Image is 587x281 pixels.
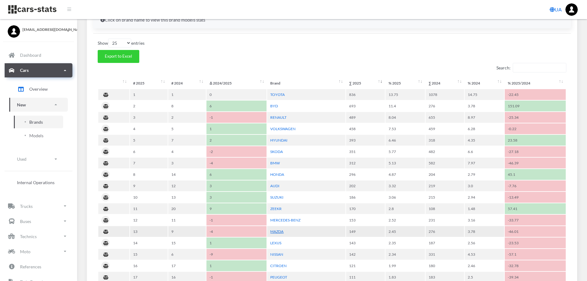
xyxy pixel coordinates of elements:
span: Overview [29,86,48,92]
td: 8.04 [385,112,425,123]
a: Used [9,152,68,166]
td: 11.4 [385,101,425,111]
td: 12 [130,215,168,225]
td: 2 [168,112,206,123]
td: 3.78 [465,226,504,237]
a: Moto [5,244,72,258]
a: Models [14,129,63,142]
td: 3 [130,112,168,123]
td: 45.1 [505,169,566,180]
p: Buses [20,217,31,225]
label: Show entries [98,39,145,48]
td: 0 [206,89,267,100]
td: 1.99 [385,260,425,271]
a: MAZDA [270,229,283,234]
td: 693 [346,101,385,111]
td: 6.6 [465,146,504,157]
td: 351 [346,146,385,157]
td: -22.45 [505,89,566,100]
td: -1 [206,215,267,225]
a: ... [565,3,578,16]
p: References [20,263,41,271]
td: 4.53 [465,249,504,260]
th: %&nbsp;2024: activate to sort column ascending [465,78,504,89]
th: #&nbsp;2024: activate to sort column ascending [168,78,206,89]
td: 3.16 [465,215,504,225]
p: New [17,101,26,109]
td: 11 [130,203,168,214]
a: Cars [5,63,72,77]
td: 2.56 [465,238,504,248]
td: 2.35 [385,238,425,248]
td: -46.01 [505,226,566,237]
td: 8 [130,169,168,180]
p: Moto [20,248,31,255]
td: 151.09 [505,101,566,111]
td: 393 [346,135,385,146]
td: 2 [206,135,267,146]
span: Export to Excel [105,54,132,59]
td: 9 [206,203,267,214]
td: 13.75 [385,89,425,100]
td: 202 [346,180,385,191]
td: 3.78 [465,101,504,111]
td: 5 [168,123,206,134]
a: UA [547,3,564,16]
td: 3.06 [385,192,425,203]
a: MERCEDES-BENZ [270,218,300,222]
td: 20 [168,203,206,214]
td: 11 [168,215,206,225]
td: 6 [206,169,267,180]
td: -4 [206,158,267,168]
td: 13 [168,192,206,203]
a: SKODA [270,149,283,154]
label: Search: [496,63,566,72]
td: 296 [346,169,385,180]
td: 15 [168,238,206,248]
a: Trucks [5,199,72,213]
td: -27.18 [505,146,566,157]
td: 7 [168,135,206,146]
td: 5.13 [385,158,425,168]
td: 312 [346,158,385,168]
td: 4.87 [385,169,425,180]
th: #&nbsp;2025: activate to sort column ascending [130,78,168,89]
span: Internal Operations [17,179,55,186]
span: Brands [29,119,43,125]
td: 2.94 [465,192,504,203]
td: 7 [130,158,168,168]
td: 5.77 [385,146,425,157]
p: Trucks [20,202,33,210]
th: Δ&nbsp;2024/2025: activate to sort column ascending [206,78,267,89]
a: Buses [5,214,72,228]
td: 3.32 [385,180,425,191]
img: navbar brand [8,5,57,14]
td: 14 [168,169,206,180]
td: 143 [346,238,385,248]
span: [EMAIL_ADDRESS][DOMAIN_NAME] [22,27,69,32]
a: Brands [14,116,63,128]
td: 1 [168,89,206,100]
th: ∑&nbsp;2024: activate to sort column ascending [426,78,464,89]
td: 2.79 [465,169,504,180]
a: TOYOTA [270,92,285,97]
a: HONDA [270,172,284,177]
td: 8 [168,101,206,111]
td: 170 [346,203,385,214]
td: 1 [206,238,267,248]
td: 836 [346,89,385,100]
td: 9 [130,180,168,191]
td: 153 [346,215,385,225]
a: AUDI [270,184,279,188]
a: VOLKSWAGEN [270,126,296,131]
a: Technics [5,229,72,243]
button: Export to Excel [98,50,139,63]
td: 6.28 [465,123,504,134]
td: -25.34 [505,112,566,123]
td: 3 [206,180,267,191]
td: 149 [346,226,385,237]
td: 6 [130,146,168,157]
td: 57.41 [505,203,566,214]
td: -4 [206,226,267,237]
td: 215 [426,192,464,203]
